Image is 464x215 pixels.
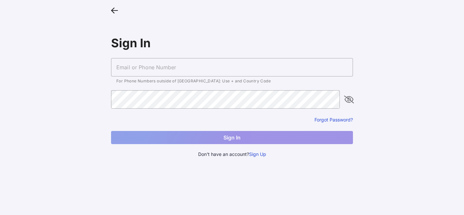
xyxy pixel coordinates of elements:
[111,58,353,76] input: Email or Phone Number
[345,96,353,103] i: appended action
[111,36,353,50] div: Sign In
[111,131,353,144] button: Sign In
[116,79,348,83] div: For Phone Numbers outside of [GEOGRAPHIC_DATA]: Use + and Country Code
[249,151,266,158] button: Sign Up
[314,117,353,123] button: Forgot Password?
[111,151,353,158] div: Don't have an account?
